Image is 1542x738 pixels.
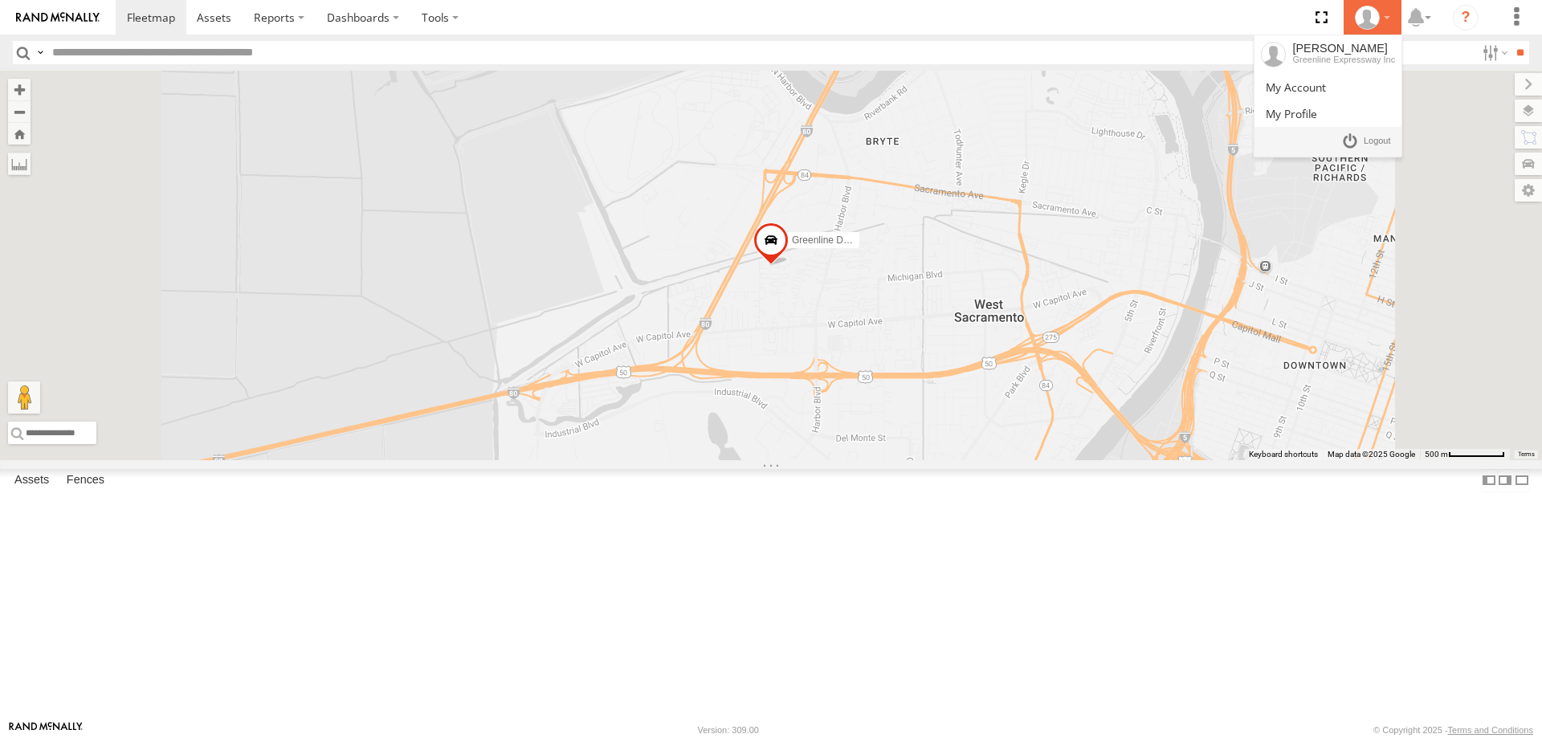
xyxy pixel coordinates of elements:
[1425,450,1448,459] span: 500 m
[34,41,47,64] label: Search Query
[1515,179,1542,202] label: Map Settings
[1292,55,1395,64] div: Greenline Expressway Inc
[59,469,112,491] label: Fences
[1420,449,1510,460] button: Map Scale: 500 m per 67 pixels
[8,79,31,100] button: Zoom in
[698,725,759,735] div: Version: 309.00
[1249,449,1318,460] button: Keyboard shortcuts
[6,469,57,491] label: Assets
[9,722,83,738] a: Visit our Website
[1514,469,1530,492] label: Hide Summary Table
[8,123,31,145] button: Zoom Home
[1453,5,1479,31] i: ?
[8,153,31,175] label: Measure
[1448,725,1533,735] a: Terms and Conditions
[1349,6,1396,30] div: Preet Singh
[8,381,40,414] button: Drag Pegman onto the map to open Street View
[1476,41,1511,64] label: Search Filter Options
[16,12,100,23] img: rand-logo.svg
[792,234,877,246] span: Greenline Dashcam
[1497,469,1513,492] label: Dock Summary Table to the Right
[1373,725,1533,735] div: © Copyright 2025 -
[1328,450,1415,459] span: Map data ©2025 Google
[1292,42,1395,55] div: [PERSON_NAME]
[1481,469,1497,492] label: Dock Summary Table to the Left
[1518,451,1535,458] a: Terms (opens in new tab)
[8,100,31,123] button: Zoom out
